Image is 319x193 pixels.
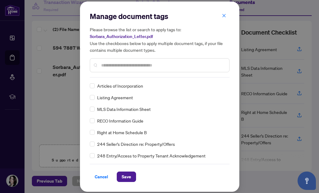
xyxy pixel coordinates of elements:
[97,82,143,89] span: Articles of Incorporation
[90,26,230,53] h5: Please browse the list or search to apply tags to: Use the checkboxes below to apply multiple doc...
[117,172,136,182] button: Save
[97,117,143,124] span: RECO Information Guide
[97,106,151,112] span: MLS Data Information Sheet
[90,34,153,39] span: Sorbara_Authorization_Letter.pdf
[90,172,113,182] button: Cancel
[122,172,131,182] span: Save
[90,11,230,21] h2: Manage document tags
[97,129,147,136] span: Right at Home Schedule B
[97,152,206,159] span: 248 Entry/Access to Property Tenant Acknowledgement
[97,141,175,147] span: 244 Seller’s Direction re: Property/Offers
[97,94,133,101] span: Listing Agreement
[95,172,108,182] span: Cancel
[298,172,316,190] button: Open asap
[222,13,226,18] span: close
